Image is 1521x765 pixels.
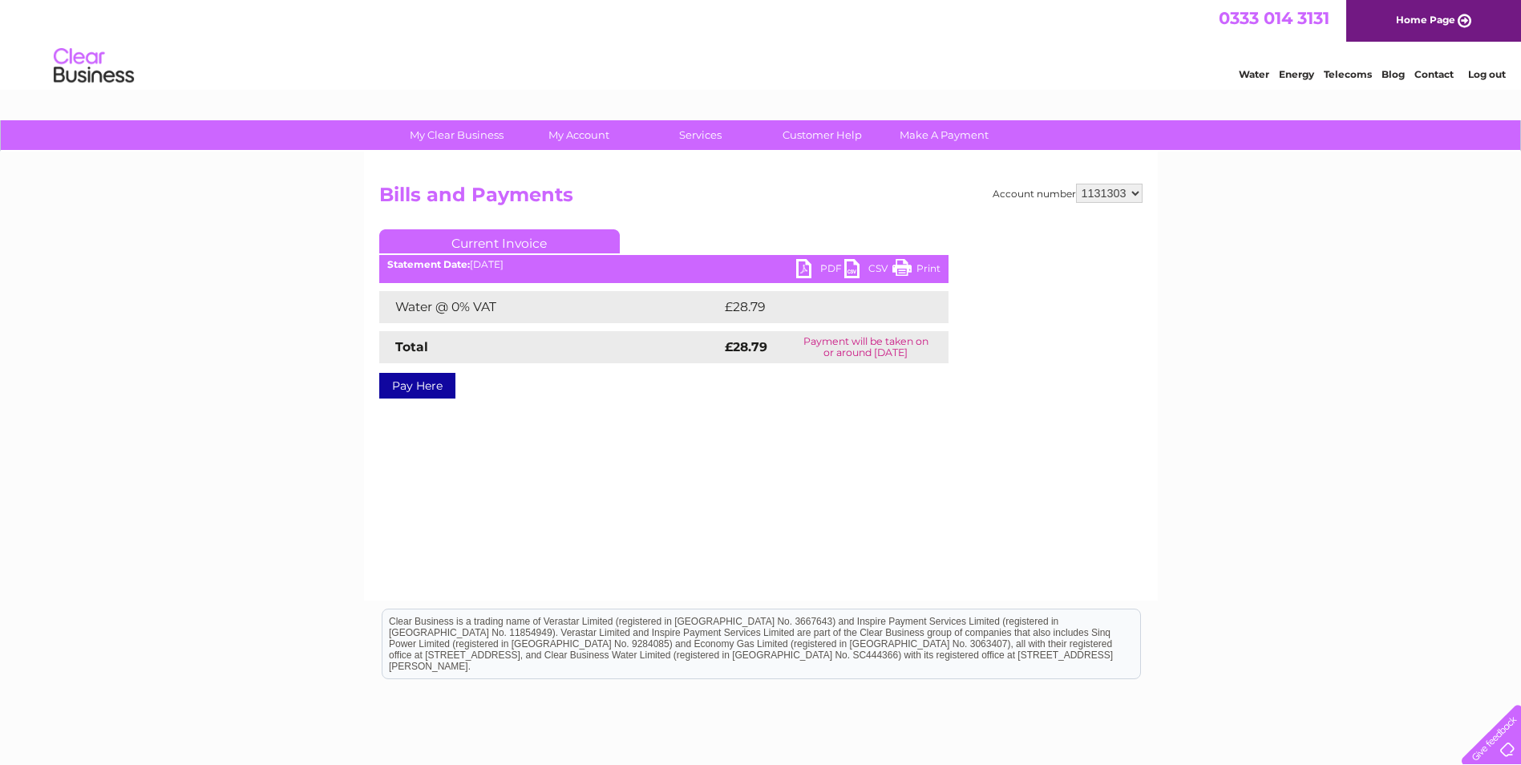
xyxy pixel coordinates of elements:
a: My Account [512,120,645,150]
h2: Bills and Payments [379,184,1143,214]
td: £28.79 [721,291,916,323]
a: PDF [796,259,844,282]
a: Pay Here [379,373,455,399]
a: Print [892,259,941,282]
a: Current Invoice [379,229,620,253]
a: Telecoms [1324,68,1372,80]
div: [DATE] [379,259,949,270]
a: 0333 014 3131 [1219,8,1329,28]
a: Blog [1381,68,1405,80]
a: My Clear Business [390,120,523,150]
img: logo.png [53,42,135,91]
a: Customer Help [756,120,888,150]
a: Services [634,120,767,150]
strong: £28.79 [725,339,767,354]
a: CSV [844,259,892,282]
td: Payment will be taken on or around [DATE] [783,331,949,363]
a: Make A Payment [878,120,1010,150]
strong: Total [395,339,428,354]
a: Log out [1468,68,1506,80]
div: Account number [993,184,1143,203]
td: Water @ 0% VAT [379,291,721,323]
b: Statement Date: [387,258,470,270]
div: Clear Business is a trading name of Verastar Limited (registered in [GEOGRAPHIC_DATA] No. 3667643... [382,9,1140,78]
a: Water [1239,68,1269,80]
a: Contact [1414,68,1454,80]
a: Energy [1279,68,1314,80]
